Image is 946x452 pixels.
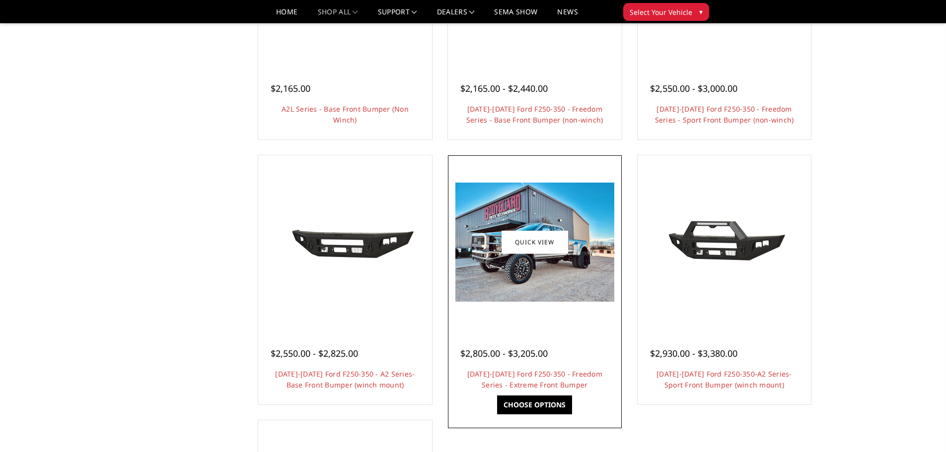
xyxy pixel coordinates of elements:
[630,7,692,17] span: Select Your Vehicle
[502,231,568,254] a: Quick view
[271,82,310,94] span: $2,165.00
[650,347,737,359] span: $2,930.00 - $3,380.00
[460,347,548,359] span: $2,805.00 - $3,205.00
[318,8,358,23] a: shop all
[276,8,297,23] a: Home
[650,82,737,94] span: $2,550.00 - $3,000.00
[467,369,602,389] a: [DATE]-[DATE] Ford F250-350 - Freedom Series - Extreme Front Bumper
[450,158,619,326] a: 2017-2022 Ford F250-350 - Freedom Series - Extreme Front Bumper 2017-2022 Ford F250-350 - Freedom...
[266,206,425,279] img: 2017-2022 Ford F250-350 - A2 Series-Base Front Bumper (winch mount)
[466,104,603,125] a: [DATE]-[DATE] Ford F250-350 - Freedom Series - Base Front Bumper (non-winch)
[494,8,537,23] a: SEMA Show
[623,3,709,21] button: Select Your Vehicle
[640,158,809,326] a: 2017-2022 Ford F250-350-A2 Series-Sport Front Bumper (winch mount)
[275,369,415,389] a: [DATE]-[DATE] Ford F250-350 - A2 Series-Base Front Bumper (winch mount)
[557,8,578,23] a: News
[497,395,572,414] a: Choose Options
[699,6,703,17] span: ▾
[656,369,792,389] a: [DATE]-[DATE] Ford F250-350-A2 Series-Sport Front Bumper (winch mount)
[271,347,358,359] span: $2,550.00 - $2,825.00
[655,104,794,125] a: [DATE]-[DATE] Ford F250-350 - Freedom Series - Sport Front Bumper (non-winch)
[645,206,803,279] img: 2017-2022 Ford F250-350-A2 Series-Sport Front Bumper (winch mount)
[455,183,614,302] img: 2017-2022 Ford F250-350 - Freedom Series - Extreme Front Bumper
[460,82,548,94] span: $2,165.00 - $2,440.00
[896,404,946,452] iframe: Chat Widget
[437,8,475,23] a: Dealers
[282,104,409,125] a: A2L Series - Base Front Bumper (Non Winch)
[261,158,430,326] a: 2017-2022 Ford F250-350 - A2 Series-Base Front Bumper (winch mount)
[378,8,417,23] a: Support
